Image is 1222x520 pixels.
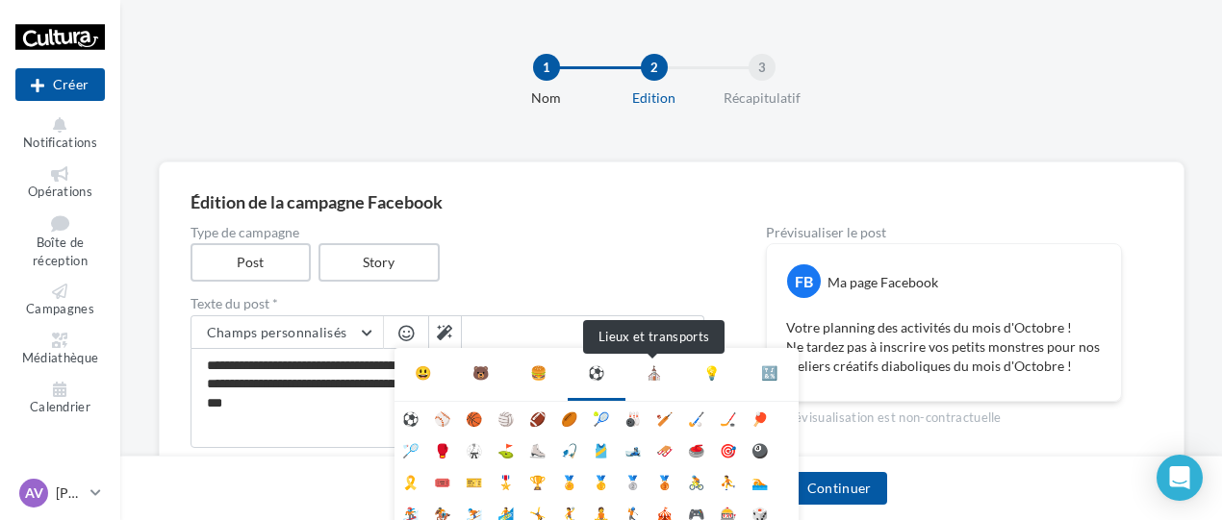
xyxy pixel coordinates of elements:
div: 2 [641,54,668,81]
li: 🥇 [585,465,617,497]
span: Notifications [23,135,97,150]
li: 🏸 [395,433,426,465]
div: 1 [533,54,560,81]
div: Édition de la campagne Facebook [191,193,1153,210]
p: Votre planning des activités du mois d'Octobre ! Ne tardez pas à inscrire vos petits monstres pou... [786,318,1102,376]
li: 🎱 [744,433,776,465]
div: ⚽ [588,363,604,383]
li: 🎖️ [490,465,522,497]
a: Opérations [15,162,105,204]
div: 3 [749,54,776,81]
li: 🏈 [522,402,553,433]
span: Médiathèque [22,350,99,365]
span: Opérations [28,184,92,199]
li: 🏒 [712,402,744,433]
li: ⚾ [426,402,458,433]
li: 🏑 [680,402,712,433]
span: Champs personnalisés [207,324,347,340]
li: 🎟️ [426,465,458,497]
label: Story [318,243,440,282]
div: FB [787,264,821,298]
div: 🐻 [472,363,489,383]
label: Texte du post * [191,297,704,310]
div: Open Intercom Messenger [1157,455,1203,501]
li: 🏓 [744,402,776,433]
span: Campagnes [26,302,94,317]
span: AV [25,483,43,503]
div: 💡 [703,363,720,383]
span: Boîte de réception [33,235,88,269]
li: ⛳ [490,433,522,465]
li: 🏀 [458,402,490,433]
li: 🏉 [553,402,585,433]
a: Médiathèque [15,329,105,370]
div: Lieux et transports [583,320,725,354]
li: 🎾 [585,402,617,433]
li: 🥉 [649,465,680,497]
li: 🥊 [426,433,458,465]
li: 🥋 [458,433,490,465]
li: 🏆 [522,465,553,497]
button: Notifications [15,113,105,155]
div: 🍔 [530,363,547,383]
div: 😃 [415,363,431,383]
li: 🎯 [712,433,744,465]
a: AV [PERSON_NAME] [15,475,105,511]
li: 🛷 [649,433,680,465]
div: Récapitulatif [700,88,824,108]
li: ⛹️ [712,465,744,497]
label: Type de campagne [191,226,704,239]
span: Calendrier [30,399,90,414]
li: 🎳 [617,402,649,433]
li: 🎿 [617,433,649,465]
li: 🏅 [553,465,585,497]
div: Edition [593,88,716,108]
li: 🥈 [617,465,649,497]
div: La prévisualisation est non-contractuelle [766,402,1122,427]
div: Nom [485,88,608,108]
a: Campagnes [15,280,105,321]
li: 🏏 [649,402,680,433]
div: ⛪ [646,363,662,383]
li: ⛸️ [522,433,553,465]
button: Créer [15,68,105,101]
div: 🔣 [761,363,777,383]
a: Boîte de réception [15,210,105,272]
li: 🏊 [744,465,776,497]
li: 🎽 [585,433,617,465]
li: 🎗️ [395,465,426,497]
div: Ma page Facebook [827,273,938,292]
button: Champs personnalisés [191,316,383,349]
label: Post [191,243,312,282]
li: 🏐 [490,402,522,433]
li: ⚽ [395,402,426,433]
button: Continuer [792,472,887,505]
p: [PERSON_NAME] [56,483,83,503]
div: Prévisualiser le post [766,226,1122,239]
div: Nouvelle campagne [15,68,105,101]
a: Calendrier [15,378,105,419]
li: 🎫 [458,465,490,497]
li: 🎣 [553,433,585,465]
li: 🚴 [680,465,712,497]
li: 🥌 [680,433,712,465]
